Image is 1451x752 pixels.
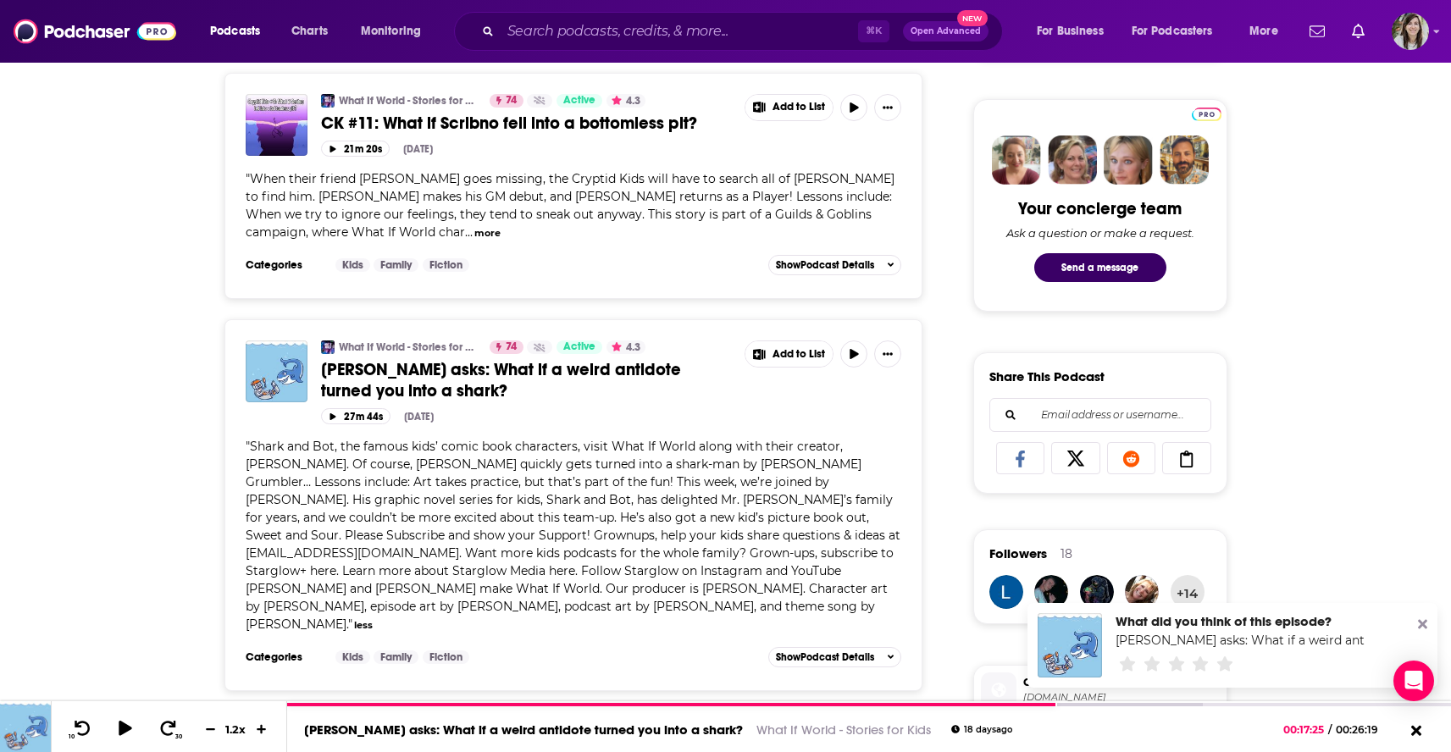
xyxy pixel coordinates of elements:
a: What If World - Stories for Kids [756,722,931,738]
img: Podchaser - Follow, Share and Rate Podcasts [14,15,176,47]
span: Show Podcast Details [776,651,874,663]
button: more [474,226,501,241]
span: Active [563,339,595,356]
span: More [1249,19,1278,43]
a: Charts [280,18,338,45]
button: 27m 44s [321,408,390,424]
img: Podchaser Pro [1192,108,1221,121]
div: [DATE] [403,143,433,155]
button: 4.3 [606,340,645,354]
button: 4.3 [606,94,645,108]
a: Kids [335,258,370,272]
a: 74 [490,94,523,108]
h3: Share This Podcast [989,368,1105,384]
button: open menu [1121,18,1238,45]
button: Show profile menu [1392,13,1429,50]
span: / [1328,723,1332,736]
a: CK #11: What if Scribno fell into a bottomless pit? [321,113,733,134]
button: Show More Button [874,340,901,368]
a: Family [374,650,418,664]
div: 1.2 x [222,722,251,736]
button: 10 [65,719,97,740]
a: What If World - Stories for Kids [339,94,479,108]
span: Charts [291,19,328,43]
span: Open Advanced [911,27,981,36]
span: Show Podcast Details [776,259,874,271]
button: Send a message [1034,253,1166,282]
a: Kids [335,650,370,664]
img: Alidebbab [1034,575,1068,609]
input: Email address or username... [1004,399,1197,431]
a: Pro website [1192,105,1221,121]
span: 10 [69,733,75,740]
div: Your concierge team [1018,198,1182,219]
a: Share on Facebook [996,442,1045,474]
span: 00:17:25 [1283,723,1328,736]
button: ShowPodcast Details [768,255,902,275]
a: [PERSON_NAME] asks: What if a weird antidote turned you into a shark? [321,359,733,401]
a: Family [374,258,418,272]
button: 30 [153,719,186,740]
img: jmurph [1125,575,1159,609]
span: Active [563,92,595,109]
div: What did you think of this episode? [1116,613,1365,629]
span: Add to List [773,348,825,361]
img: Jon Profile [1160,135,1209,185]
span: Followers [989,545,1047,561]
span: [PERSON_NAME] asks: What if a weird antidote turned you into a shark? [321,359,681,401]
a: Fiction [423,258,469,272]
button: open menu [349,18,443,45]
button: open menu [1025,18,1125,45]
a: linruizhang1314 [989,575,1023,609]
div: Ask a question or make a request. [1006,226,1194,240]
span: " " [246,439,900,632]
span: CK #11: What if Scribno fell into a bottomless pit? [321,113,697,134]
div: 18 days ago [951,725,1012,734]
span: For Business [1037,19,1104,43]
div: Search followers [989,398,1211,432]
span: ⌘ K [858,20,889,42]
img: User Profile [1392,13,1429,50]
span: 30 [175,733,182,740]
span: Podcasts [210,19,260,43]
img: Ryan asks: What if a weird antidote turned you into a shark? [1038,613,1102,677]
span: whatifworldpodcast.com [1023,691,1220,704]
a: What If World - Stories for Kids [321,94,335,108]
button: +14 [1171,575,1205,609]
a: Active [557,94,602,108]
img: Maryammimi101 [1080,575,1114,609]
button: 21m 20s [321,141,390,157]
button: ShowPodcast Details [768,647,902,667]
a: 74 [490,340,523,354]
div: Open Intercom Messenger [1393,661,1434,701]
span: 00:26:19 [1332,723,1395,736]
h3: Categories [246,650,322,664]
a: Show notifications dropdown [1345,17,1371,46]
span: 74 [506,92,517,109]
img: CK #11: What if Scribno fell into a bottomless pit? [246,94,307,156]
span: New [957,10,988,26]
img: Sydney Profile [992,135,1041,185]
h3: Categories [246,258,322,272]
span: Shark and Bot, the famous kids’ comic book characters, visit What If World along with their creat... [246,439,900,632]
div: [DATE] [404,411,434,423]
a: What If World - Stories for Kids [339,340,479,354]
a: Ryan asks: What if a weird antidote turned you into a shark? [246,340,307,402]
div: Search podcasts, credits, & more... [470,12,1019,51]
button: open menu [198,18,282,45]
a: Copy Link [1162,442,1211,474]
div: 18 [1061,546,1072,561]
button: Show More Button [874,94,901,121]
span: Logged in as devinandrade [1392,13,1429,50]
img: What If World - Stories for Kids [321,340,335,354]
span: When their friend [PERSON_NAME] goes missing, the Cryptid Kids will have to search all of [PERSON... [246,171,894,240]
a: Active [557,340,602,354]
button: Open AdvancedNew [903,21,989,41]
input: Search podcasts, credits, & more... [501,18,858,45]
